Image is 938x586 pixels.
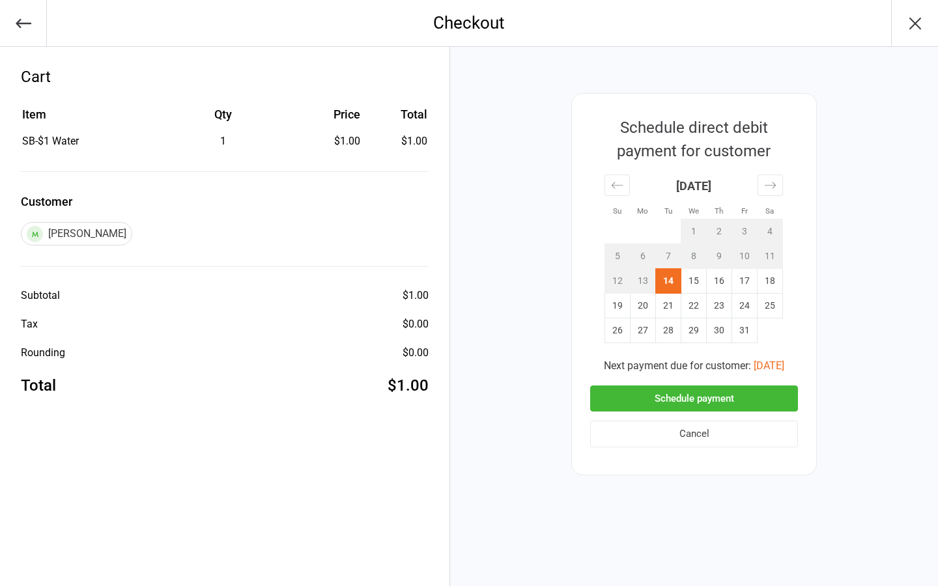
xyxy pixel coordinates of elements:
[656,268,681,293] td: Selected. Tuesday, October 14, 2025
[741,206,748,216] small: Fr
[388,374,429,397] div: $1.00
[155,105,291,132] th: Qty
[732,293,758,318] td: Friday, October 24, 2025
[681,244,707,268] td: Not available. Wednesday, October 8, 2025
[732,268,758,293] td: Friday, October 17, 2025
[403,316,429,332] div: $0.00
[403,288,429,303] div: $1.00
[656,244,681,268] td: Not available. Tuesday, October 7, 2025
[590,358,798,374] div: Next payment due for customer:
[707,244,732,268] td: Not available. Thursday, October 9, 2025
[21,288,60,303] div: Subtotal
[21,193,429,210] label: Customer
[689,206,699,216] small: We
[403,345,429,361] div: $0.00
[681,268,707,293] td: Wednesday, October 15, 2025
[21,345,65,361] div: Rounding
[707,268,732,293] td: Thursday, October 16, 2025
[293,133,360,149] div: $1.00
[707,293,732,318] td: Thursday, October 23, 2025
[21,374,56,397] div: Total
[758,244,783,268] td: Not available. Saturday, October 11, 2025
[21,316,38,332] div: Tax
[758,268,783,293] td: Saturday, October 18, 2025
[590,385,798,412] button: Schedule payment
[732,244,758,268] td: Not available. Friday, October 10, 2025
[22,105,154,132] th: Item
[605,268,631,293] td: Not available. Sunday, October 12, 2025
[21,222,132,245] div: [PERSON_NAME]
[365,105,427,132] th: Total
[732,318,758,342] td: Friday, October 31, 2025
[637,206,648,216] small: Mo
[631,293,656,318] td: Monday, October 20, 2025
[605,293,631,318] td: Sunday, October 19, 2025
[21,65,429,89] div: Cart
[656,318,681,342] td: Tuesday, October 28, 2025
[605,244,631,268] td: Not available. Sunday, October 5, 2025
[155,133,291,149] div: 1
[590,116,797,163] div: Schedule direct debit payment for customer
[681,293,707,318] td: Wednesday, October 22, 2025
[631,318,656,342] td: Monday, October 27, 2025
[707,219,732,244] td: Not available. Thursday, October 2, 2025
[605,318,631,342] td: Sunday, October 26, 2025
[758,293,783,318] td: Saturday, October 25, 2025
[22,135,79,147] span: SB-$1 Water
[590,163,797,358] div: Calendar
[631,268,656,293] td: Not available. Monday, October 13, 2025
[676,179,711,193] strong: [DATE]
[293,105,360,123] div: Price
[590,421,798,447] button: Cancel
[656,293,681,318] td: Tuesday, October 21, 2025
[365,133,427,149] td: $1.00
[732,219,758,244] td: Not available. Friday, October 3, 2025
[681,219,707,244] td: Not available. Wednesday, October 1, 2025
[715,206,723,216] small: Th
[613,206,621,216] small: Su
[765,206,774,216] small: Sa
[758,219,783,244] td: Not available. Saturday, October 4, 2025
[631,244,656,268] td: Not available. Monday, October 6, 2025
[758,174,783,196] div: Move forward to switch to the next month.
[604,174,630,196] div: Move backward to switch to the previous month.
[681,318,707,342] td: Wednesday, October 29, 2025
[707,318,732,342] td: Thursday, October 30, 2025
[754,358,784,374] button: [DATE]
[664,206,672,216] small: Tu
